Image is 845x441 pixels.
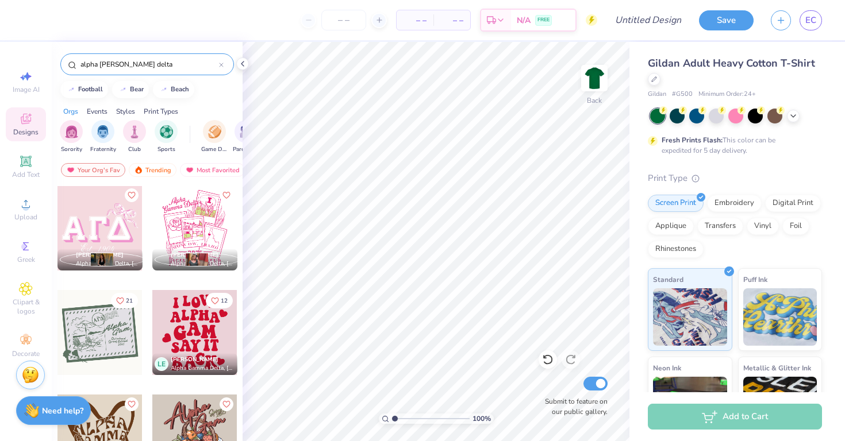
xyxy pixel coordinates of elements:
[648,218,694,235] div: Applique
[220,397,233,411] button: Like
[171,260,233,268] span: Alpha Gamma Delta, [GEOGRAPHIC_DATA][US_STATE]
[473,413,491,424] span: 100 %
[404,14,427,26] span: – –
[76,251,124,259] span: [PERSON_NAME]
[60,120,83,154] div: filter for Sorority
[67,86,76,93] img: trend_line.gif
[13,127,39,137] span: Designs
[539,396,608,417] label: Submit to feature on our public gallery.
[782,218,809,235] div: Foil
[158,145,175,154] span: Sports
[13,85,40,94] span: Image AI
[648,195,704,212] div: Screen Print
[125,397,139,411] button: Like
[79,59,219,70] input: Try "Alpha"
[707,195,762,212] div: Embroidery
[653,362,681,374] span: Neon Ink
[606,9,690,32] input: Untitled Design
[648,56,815,70] span: Gildan Adult Heavy Cotton T-Shirt
[699,10,754,30] button: Save
[240,125,253,138] img: Parent's Weekend Image
[160,125,173,138] img: Sports Image
[116,106,135,117] div: Styles
[128,125,141,138] img: Club Image
[662,136,723,145] strong: Fresh Prints Flash:
[233,145,259,154] span: Parent's Weekend
[17,255,35,264] span: Greek
[653,377,727,434] img: Neon Ink
[123,120,146,154] div: filter for Club
[206,293,233,308] button: Like
[125,188,139,202] button: Like
[153,81,194,98] button: beach
[233,120,259,154] button: filter button
[221,298,228,304] span: 12
[648,241,704,258] div: Rhinestones
[66,166,75,174] img: most_fav.gif
[155,120,178,154] div: filter for Sports
[743,288,817,346] img: Puff Ink
[87,106,107,117] div: Events
[14,212,37,222] span: Upload
[171,86,189,92] div: beach
[123,120,146,154] button: filter button
[60,81,108,98] button: football
[130,86,144,92] div: bear
[201,145,228,154] span: Game Day
[201,120,228,154] button: filter button
[648,90,666,99] span: Gildan
[180,163,245,177] div: Most Favorited
[171,364,233,373] span: Alpha Gamma Delta, [GEOGRAPHIC_DATA]
[90,120,116,154] button: filter button
[90,120,116,154] div: filter for Fraternity
[111,293,138,308] button: Like
[61,163,125,177] div: Your Org's Fav
[155,357,168,371] div: LE
[698,90,756,99] span: Minimum Order: 24 +
[126,298,133,304] span: 21
[765,195,821,212] div: Digital Print
[159,86,168,93] img: trend_line.gif
[440,14,463,26] span: – –
[321,10,366,30] input: – –
[743,362,811,374] span: Metallic & Glitter Ink
[42,405,83,416] strong: Need help?
[134,166,143,174] img: trending.gif
[12,170,40,179] span: Add Text
[583,67,606,90] img: Back
[537,16,550,24] span: FREE
[220,188,233,202] button: Like
[697,218,743,235] div: Transfers
[517,14,531,26] span: N/A
[743,377,817,434] img: Metallic & Glitter Ink
[65,125,78,138] img: Sorority Image
[61,145,82,154] span: Sorority
[6,297,46,316] span: Clipart & logos
[97,125,109,138] img: Fraternity Image
[60,120,83,154] button: filter button
[800,10,822,30] a: EC
[144,106,178,117] div: Print Types
[672,90,693,99] span: # G500
[78,86,103,92] div: football
[805,14,816,27] span: EC
[653,288,727,346] img: Standard
[648,172,822,185] div: Print Type
[90,145,116,154] span: Fraternity
[233,120,259,154] div: filter for Parent's Weekend
[63,106,78,117] div: Orgs
[12,349,40,358] span: Decorate
[653,273,683,285] span: Standard
[155,120,178,154] button: filter button
[208,125,221,138] img: Game Day Image
[118,86,128,93] img: trend_line.gif
[128,145,141,154] span: Club
[743,273,767,285] span: Puff Ink
[587,95,602,106] div: Back
[201,120,228,154] div: filter for Game Day
[76,260,138,268] span: Alpha Gamma Delta, [GEOGRAPHIC_DATA][US_STATE], [GEOGRAPHIC_DATA]
[747,218,779,235] div: Vinyl
[185,166,194,174] img: most_fav.gif
[171,355,218,363] span: [PERSON_NAME]
[662,135,803,156] div: This color can be expedited for 5 day delivery.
